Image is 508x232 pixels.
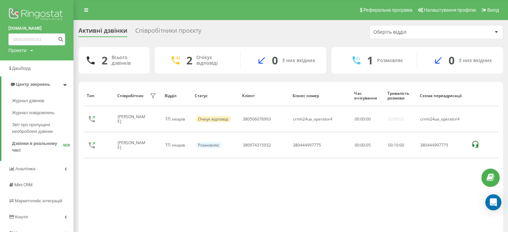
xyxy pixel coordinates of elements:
[195,93,236,98] div: Статус
[186,54,192,67] div: 2
[293,117,332,122] div: crmh24ua_operator4
[419,93,464,98] div: Схема переадресації
[112,55,142,66] div: Всього дзвінків
[15,166,35,171] span: Аналiтика
[363,7,412,13] span: Реферальна програма
[12,119,73,138] a: Звіт про пропущені необроблені дзвінки
[420,117,464,122] div: crmh24ua_operator4
[355,117,371,122] div: : :
[12,122,70,135] span: Звіт про пропущені необроблені дзвінки
[12,97,44,104] span: Журнал дзвінків
[388,117,404,122] div: 00:00:00
[165,117,188,122] div: ТП лікарів
[424,7,476,13] span: Налаштування профілю
[388,143,404,148] div: : :
[243,143,271,148] div: 380974315932
[8,33,65,45] input: Пошук за номером
[459,58,492,63] div: З них вхідних
[12,109,54,116] span: Журнал повідомлень
[293,93,348,98] div: Бізнес номер
[355,116,359,122] span: 00
[135,27,201,37] div: Співробітники проєкту
[195,116,231,122] div: Очікує відповіді
[87,93,111,98] div: Тип
[12,140,63,154] span: Дзвінки в реальному часі
[102,54,108,67] div: 2
[243,117,271,122] div: 380506076993
[377,58,403,63] div: Розмовляє
[420,143,464,148] div: 380444997775
[12,66,31,71] span: Дашборд
[15,198,62,203] span: Маркетплейс інтеграцій
[195,142,222,148] div: Розмовляє
[242,93,286,98] div: Клієнт
[360,116,365,122] span: 00
[12,95,73,107] a: Журнал дзвінків
[367,54,373,67] div: 1
[393,142,398,148] span: 10
[388,142,392,148] span: 00
[196,55,230,66] div: Очікує відповіді
[373,29,453,35] div: Оберіть відділ
[399,142,404,148] span: 00
[293,143,321,148] div: 380444997775
[387,91,413,101] div: Тривалість розмови
[354,91,381,101] div: Час очікування
[449,54,455,67] div: 0
[272,54,278,67] div: 0
[78,27,127,37] div: Активні дзвінки
[487,7,499,13] span: Вихід
[16,82,50,87] span: Центр звернень
[118,114,148,124] div: [PERSON_NAME]
[8,7,65,23] img: Ringostat logo
[12,107,73,119] a: Журнал повідомлень
[14,182,32,187] span: Mini CRM
[366,116,371,122] span: 00
[282,58,315,63] div: З них вхідних
[1,76,73,92] a: Центр звернень
[8,47,26,54] div: Проекти
[165,93,188,98] div: Відділ
[165,143,188,148] div: ТП лікарів
[8,25,65,32] a: [DOMAIN_NAME]
[12,138,73,156] a: Дзвінки в реальному часіNEW
[15,214,28,219] span: Кошти
[117,93,144,98] div: Співробітник
[485,194,501,210] div: Open Intercom Messenger
[355,143,381,148] div: 00:00:05
[118,141,148,150] div: [PERSON_NAME]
